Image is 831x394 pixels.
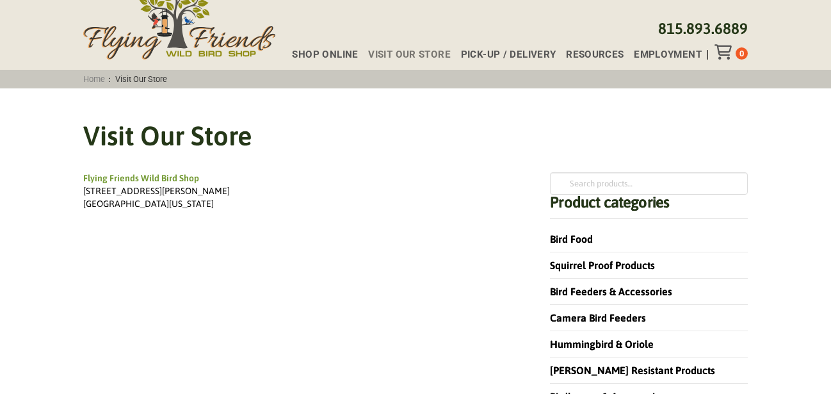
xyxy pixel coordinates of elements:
[550,195,748,218] h4: Product categories
[79,74,109,84] a: Home
[566,50,624,60] span: Resources
[451,50,556,60] a: Pick-up / Delivery
[282,50,358,60] a: Shop Online
[83,117,748,155] h1: Visit Our Store
[292,50,358,60] span: Shop Online
[550,172,748,194] input: Search products…
[634,50,702,60] span: Employment
[624,50,701,60] a: Employment
[556,50,624,60] a: Resources
[461,50,556,60] span: Pick-up / Delivery
[550,338,654,350] a: Hummingbird & Oriole
[550,286,672,297] a: Bird Feeders & Accessories
[83,172,515,185] div: Flying Friends Wild Bird Shop
[83,185,515,210] div: [STREET_ADDRESS][PERSON_NAME] [GEOGRAPHIC_DATA][US_STATE]
[368,50,451,60] span: Visit Our Store
[739,49,744,58] span: 0
[358,50,450,60] a: Visit Our Store
[550,259,655,271] a: Squirrel Proof Products
[550,365,715,376] a: [PERSON_NAME] Resistant Products
[550,312,646,324] a: Camera Bird Feeders
[79,74,171,84] span: :
[714,44,736,60] div: Toggle Off Canvas Content
[550,233,593,245] a: Bird Food
[658,20,748,37] a: 815.893.6889
[111,74,171,84] span: Visit Our Store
